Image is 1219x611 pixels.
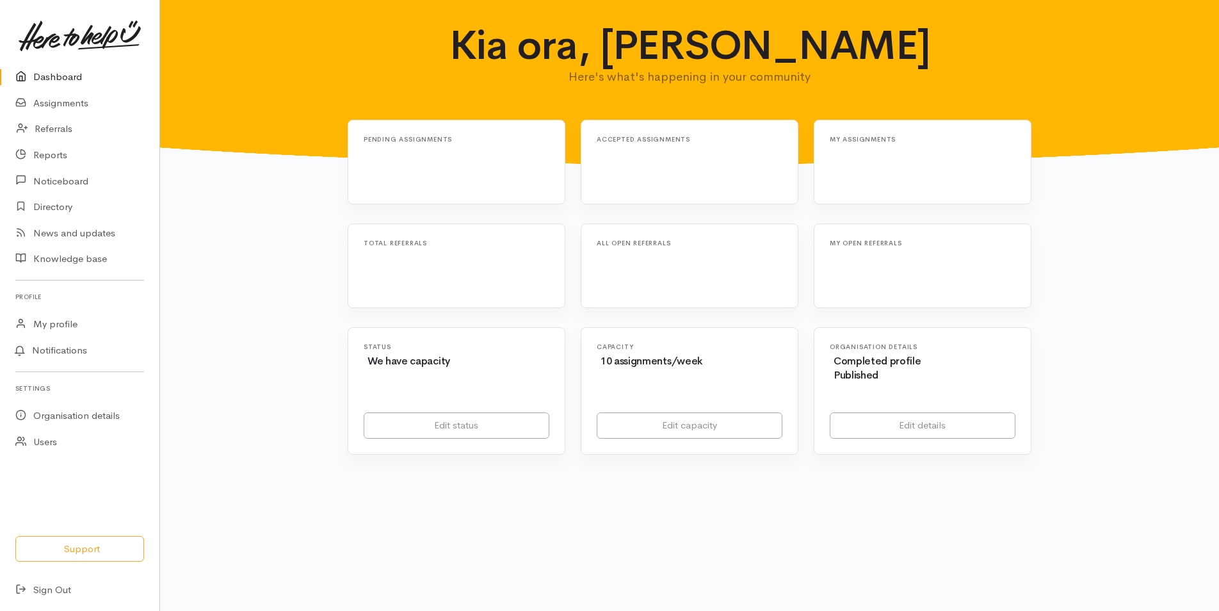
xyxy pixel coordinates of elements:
a: Edit capacity [597,412,782,439]
h6: My open referrals [830,240,1000,247]
span: We have capacity [367,354,450,368]
span: Loading... [839,156,840,158]
span: Loading... [373,260,374,262]
h6: Total referrals [364,240,534,247]
a: Edit details [830,412,1015,439]
span: Loading... [373,156,374,158]
h6: Status [364,343,549,350]
span: Loading... [606,260,607,262]
h6: Profile [15,288,144,305]
h6: Organisation Details [830,343,1015,350]
button: Support [15,536,144,562]
span: Loading... [689,601,691,602]
span: Loading... [689,487,691,488]
h6: All open referrals [597,240,767,247]
h6: My assignments [830,136,1000,143]
span: Loading... [689,546,691,547]
h6: Accepted assignments [597,136,767,143]
h6: Settings [15,380,144,397]
span: Published [834,368,878,382]
span: 10 assignments/week [601,354,702,368]
span: Loading... [839,260,840,262]
p: Here's what's happening in your community [440,68,939,86]
h6: Capacity [597,343,782,350]
h6: Pending assignments [364,136,534,143]
span: Loading... [606,156,607,158]
h1: Kia ora, [PERSON_NAME] [440,23,939,68]
a: Edit status [364,412,549,439]
span: Completed profile [834,354,921,368]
